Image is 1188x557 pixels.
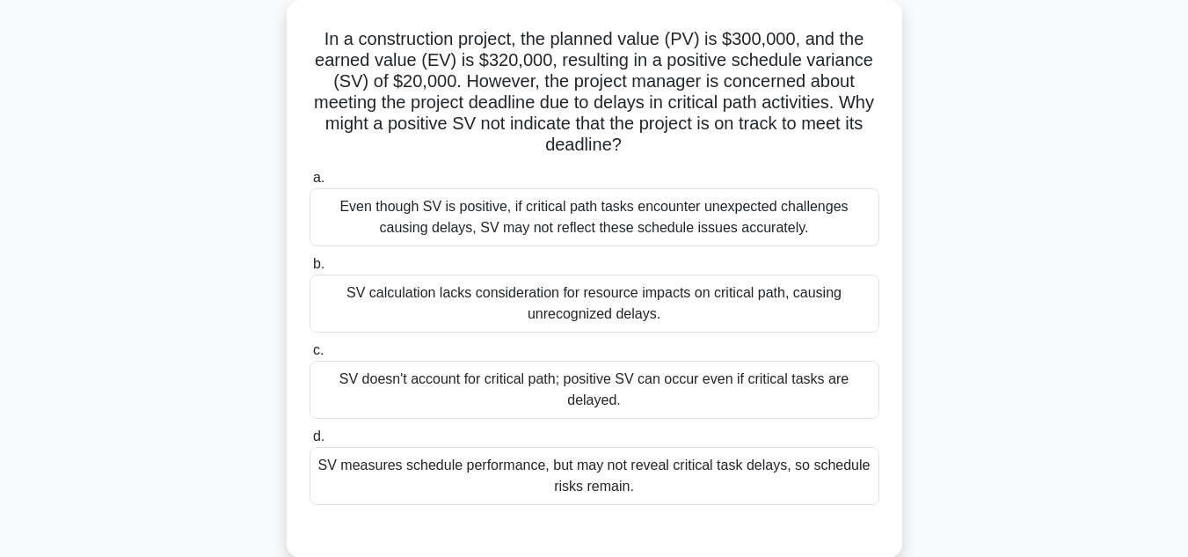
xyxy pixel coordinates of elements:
[310,275,879,333] div: SV calculation lacks consideration for resource impacts on critical path, causing unrecognized de...
[313,170,324,185] span: a.
[310,447,879,505] div: SV measures schedule performance, but may not reveal critical task delays, so schedule risks remain.
[313,256,324,271] span: b.
[310,188,879,246] div: Even though SV is positive, if critical path tasks encounter unexpected challenges causing delays...
[313,342,324,357] span: c.
[313,429,324,443] span: d.
[310,361,879,419] div: SV doesn't account for critical path; positive SV can occur even if critical tasks are delayed.
[308,28,881,157] h5: In a construction project, the planned value (PV) is $300,000, and the earned value (EV) is $320,...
